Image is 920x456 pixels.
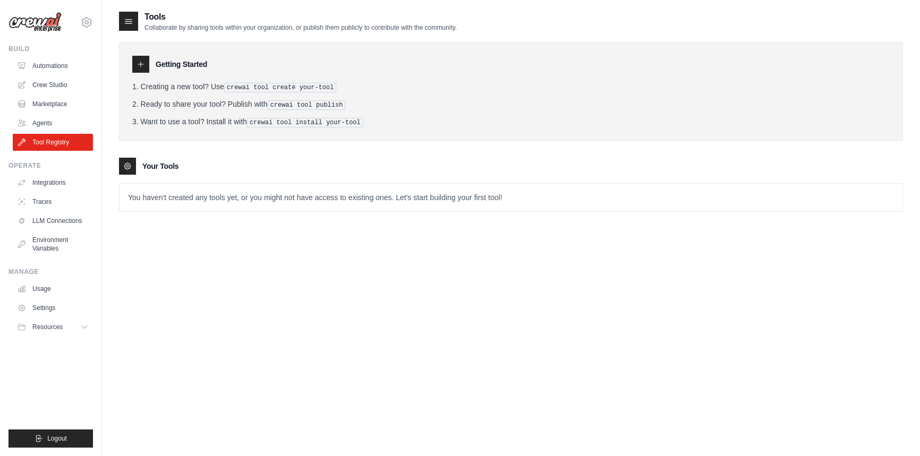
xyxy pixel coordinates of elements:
div: Build [8,45,93,53]
pre: crewai tool create your-tool [224,83,337,92]
span: Resources [32,323,63,331]
span: Logout [47,434,67,443]
a: Crew Studio [13,76,93,93]
button: Logout [8,429,93,448]
li: Creating a new tool? Use [132,81,890,92]
h2: Tools [144,11,457,23]
a: Environment Variables [13,231,93,257]
pre: crewai tool publish [268,100,346,110]
pre: crewai tool install your-tool [247,118,363,127]
div: Manage [8,268,93,276]
h3: Getting Started [156,59,207,70]
div: Operate [8,161,93,170]
a: Traces [13,193,93,210]
a: Integrations [13,174,93,191]
a: LLM Connections [13,212,93,229]
a: Agents [13,115,93,132]
p: Collaborate by sharing tools within your organization, or publish them publicly to contribute wit... [144,23,457,32]
p: You haven't created any tools yet, or you might not have access to existing ones. Let's start bui... [120,184,902,211]
a: Marketplace [13,96,93,113]
a: Usage [13,280,93,297]
li: Ready to share your tool? Publish with [132,99,890,110]
li: Want to use a tool? Install it with [132,116,890,127]
a: Tool Registry [13,134,93,151]
a: Settings [13,299,93,316]
a: Automations [13,57,93,74]
img: Logo [8,12,62,32]
h3: Your Tools [142,161,178,171]
button: Resources [13,319,93,335]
